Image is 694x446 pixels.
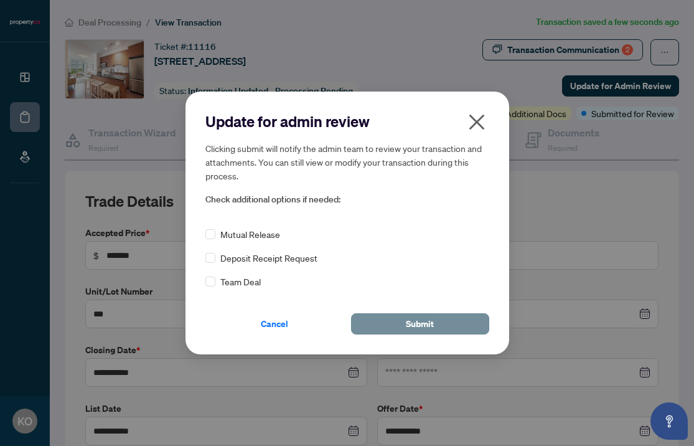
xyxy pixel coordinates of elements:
[406,314,434,334] span: Submit
[261,314,288,334] span: Cancel
[205,192,489,207] span: Check additional options if needed:
[205,111,489,131] h2: Update for admin review
[650,402,688,440] button: Open asap
[467,112,487,132] span: close
[220,275,261,288] span: Team Deal
[205,313,344,334] button: Cancel
[220,227,280,241] span: Mutual Release
[351,313,489,334] button: Submit
[220,251,317,265] span: Deposit Receipt Request
[205,141,489,183] h5: Clicking submit will notify the admin team to review your transaction and attachments. You can st...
